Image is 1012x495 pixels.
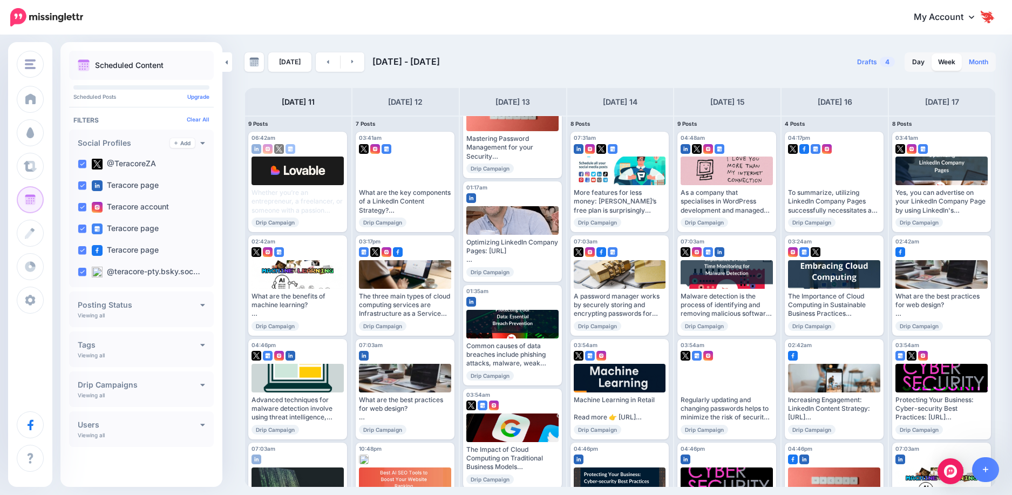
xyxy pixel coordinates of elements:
[574,455,583,464] img: linkedin-square.png
[574,134,596,141] span: 07:31am
[252,218,299,227] span: Drip Campaign
[570,120,590,127] span: 8 Posts
[286,351,295,361] img: linkedin-square.png
[892,120,912,127] span: 8 Posts
[495,96,530,109] h4: [DATE] 13
[92,202,103,213] img: instagram-square.png
[681,134,705,141] span: 04:48am
[785,120,805,127] span: 4 Posts
[359,238,381,245] span: 03:17pm
[596,144,606,154] img: twitter-square.png
[466,134,559,161] div: Mastering Password Management for your Security ▸ [URL] #Bitwarden #LastPass #Password #Developme...
[880,57,895,67] span: 4
[788,425,836,435] span: Drip Campaign
[574,188,666,215] div: More features for less money: [PERSON_NAME]’s free plan is surprisingly robust, and their paid pl...
[895,134,918,141] span: 03:41am
[818,96,852,109] h4: [DATE] 16
[359,342,383,348] span: 07:03am
[681,292,773,318] div: Malware detection is the process of identifying and removing malicious software, such as viruses,...
[92,159,103,169] img: twitter-square.png
[710,96,745,109] h4: [DATE] 15
[359,292,451,318] div: The three main types of cloud computing services are Infrastructure as a Service (IaaS), Platform...
[466,288,488,294] span: 01:35am
[274,247,284,257] img: google_business-square.png
[857,59,877,65] span: Drafts
[574,321,621,331] span: Drip Campaign
[359,134,382,141] span: 03:41am
[703,351,713,361] img: instagram-square.png
[574,218,621,227] span: Drip Campaign
[799,247,809,257] img: google_business-square.png
[92,267,103,277] img: bluesky-square.png
[78,341,200,349] h4: Tags
[681,218,728,227] span: Drip Campaign
[466,401,476,410] img: twitter-square.png
[799,144,809,154] img: facebook-square.png
[703,247,713,257] img: google_business-square.png
[466,297,476,307] img: linkedin-square.png
[252,144,261,154] img: linkedin-square.png
[252,425,299,435] span: Drip Campaign
[92,223,103,234] img: google_business-square.png
[585,144,595,154] img: instagram-square.png
[359,144,369,154] img: twitter-square.png
[788,321,836,331] span: Drip Campaign
[788,218,836,227] span: Drip Campaign
[895,144,905,154] img: twitter-square.png
[78,432,105,438] p: Viewing all
[78,352,105,358] p: Viewing all
[252,134,275,141] span: 06:42am
[895,247,905,257] img: facebook-square.png
[925,96,959,109] h4: [DATE] 17
[932,53,962,71] a: Week
[703,144,713,154] img: instagram-square.png
[282,96,315,109] h4: [DATE] 11
[788,292,880,318] div: The Importance of Cloud Computing in Sustainable Business Practices Read more 👉 [URL] #GoogleDriv...
[466,371,514,381] span: Drip Campaign
[252,342,276,348] span: 04:46pm
[788,445,812,452] span: 04:46pm
[788,188,880,215] div: To summarize, utilizing LinkedIn Company Pages successfully necessitates a methodical approach th...
[252,238,275,245] span: 02:42am
[574,445,598,452] span: 04:46pm
[895,218,943,227] span: Drip Campaign
[92,223,159,234] label: Teracore page
[692,144,702,154] img: twitter-square.png
[73,116,209,124] h4: Filters
[822,144,832,154] img: instagram-square.png
[78,381,200,389] h4: Drip Campaigns
[187,116,209,123] a: Clear All
[252,455,261,464] img: linkedin-square.png
[574,342,597,348] span: 03:54am
[574,238,597,245] span: 07:03am
[574,144,583,154] img: linkedin-square.png
[359,445,382,452] span: 10:48pm
[92,159,156,169] label: @TeracoreZA
[78,301,200,309] h4: Posting Status
[252,247,261,257] img: twitter-square.png
[811,144,820,154] img: google_business-square.png
[359,351,369,361] img: linkedin-square.png
[918,144,928,154] img: google_business-square.png
[596,351,606,361] img: instagram-square.png
[681,425,728,435] span: Drip Campaign
[799,455,809,464] img: linkedin-square.png
[359,321,406,331] span: Drip Campaign
[574,292,666,318] div: A password manager works by securely storing and encrypting passwords for various accounts and se...
[78,312,105,318] p: Viewing all
[962,53,995,71] a: Month
[895,188,988,215] div: Yes, you can advertise on your LinkedIn Company Page by using LinkedIn's advertising tools to cre...
[677,120,697,127] span: 9 Posts
[895,425,943,435] span: Drip Campaign
[382,247,391,257] img: instagram-square.png
[788,247,798,257] img: instagram-square.png
[78,421,200,429] h4: Users
[681,455,690,464] img: linkedin-square.png
[788,238,812,245] span: 03:24am
[895,342,919,348] span: 03:54am
[78,59,90,71] img: calendar.png
[715,247,724,257] img: linkedin-square.png
[692,351,702,361] img: google_business-square.png
[608,144,617,154] img: google_business-square.png
[585,247,595,257] img: instagram-square.png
